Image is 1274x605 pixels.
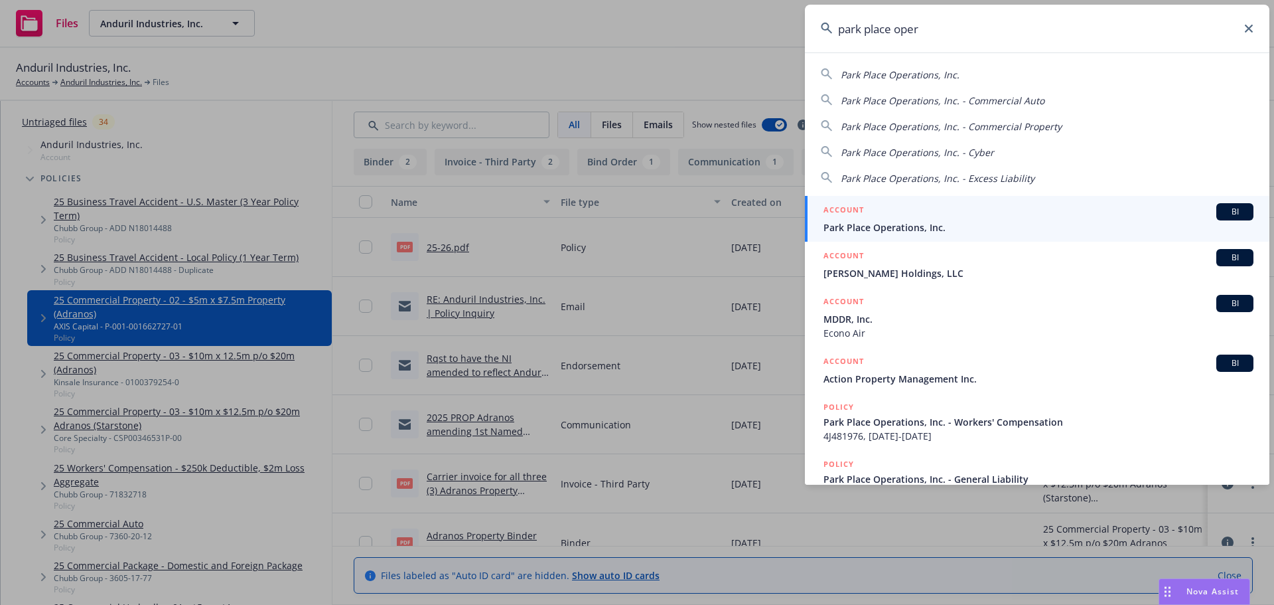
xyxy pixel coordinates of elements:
h5: ACCOUNT [823,249,864,265]
a: ACCOUNTBIAction Property Management Inc. [805,347,1269,393]
span: Park Place Operations, Inc. - Workers' Compensation [823,415,1253,429]
span: Nova Assist [1186,586,1239,597]
a: ACCOUNTBIMDDR, Inc.Econo Air [805,288,1269,347]
span: Park Place Operations, Inc. - Cyber [841,146,994,159]
input: Search... [805,5,1269,52]
span: Park Place Operations, Inc. - Commercial Auto [841,94,1044,107]
span: [PERSON_NAME] Holdings, LLC [823,266,1253,280]
h5: ACCOUNT [823,203,864,219]
span: Park Place Operations, Inc. - General Liability [823,472,1253,486]
h5: ACCOUNT [823,295,864,311]
span: Park Place Operations, Inc. [823,220,1253,234]
span: Park Place Operations, Inc. - Commercial Property [841,120,1062,133]
span: BI [1222,357,1248,369]
button: Nova Assist [1159,578,1250,605]
a: ACCOUNTBI[PERSON_NAME] Holdings, LLC [805,242,1269,288]
span: Action Property Management Inc. [823,372,1253,386]
h5: ACCOUNT [823,355,864,371]
span: MDDR, Inc. [823,312,1253,326]
a: POLICYPark Place Operations, Inc. - General Liability [805,450,1269,507]
a: POLICYPark Place Operations, Inc. - Workers' Compensation4J481976, [DATE]-[DATE] [805,393,1269,450]
span: BI [1222,252,1248,264]
span: BI [1222,206,1248,218]
span: Econo Air [823,326,1253,340]
a: ACCOUNTBIPark Place Operations, Inc. [805,196,1269,242]
span: 4J481976, [DATE]-[DATE] [823,429,1253,443]
span: Park Place Operations, Inc. [841,68,959,81]
h5: POLICY [823,458,854,471]
div: Drag to move [1159,579,1176,604]
span: Park Place Operations, Inc. - Excess Liability [841,172,1034,185]
h5: POLICY [823,400,854,414]
span: BI [1222,298,1248,309]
